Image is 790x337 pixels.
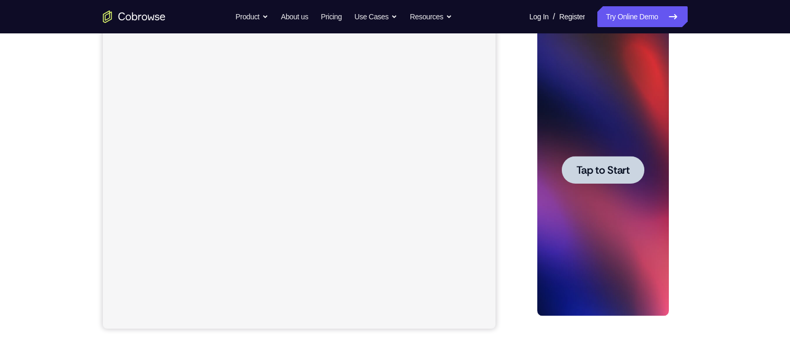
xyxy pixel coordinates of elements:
[553,10,555,23] span: /
[529,6,549,27] a: Log In
[410,6,452,27] button: Resources
[281,6,308,27] a: About us
[103,10,166,23] a: Go to the home page
[355,6,397,27] button: Use Cases
[597,6,687,27] a: Try Online Demo
[321,6,341,27] a: Pricing
[559,6,585,27] a: Register
[235,6,268,27] button: Product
